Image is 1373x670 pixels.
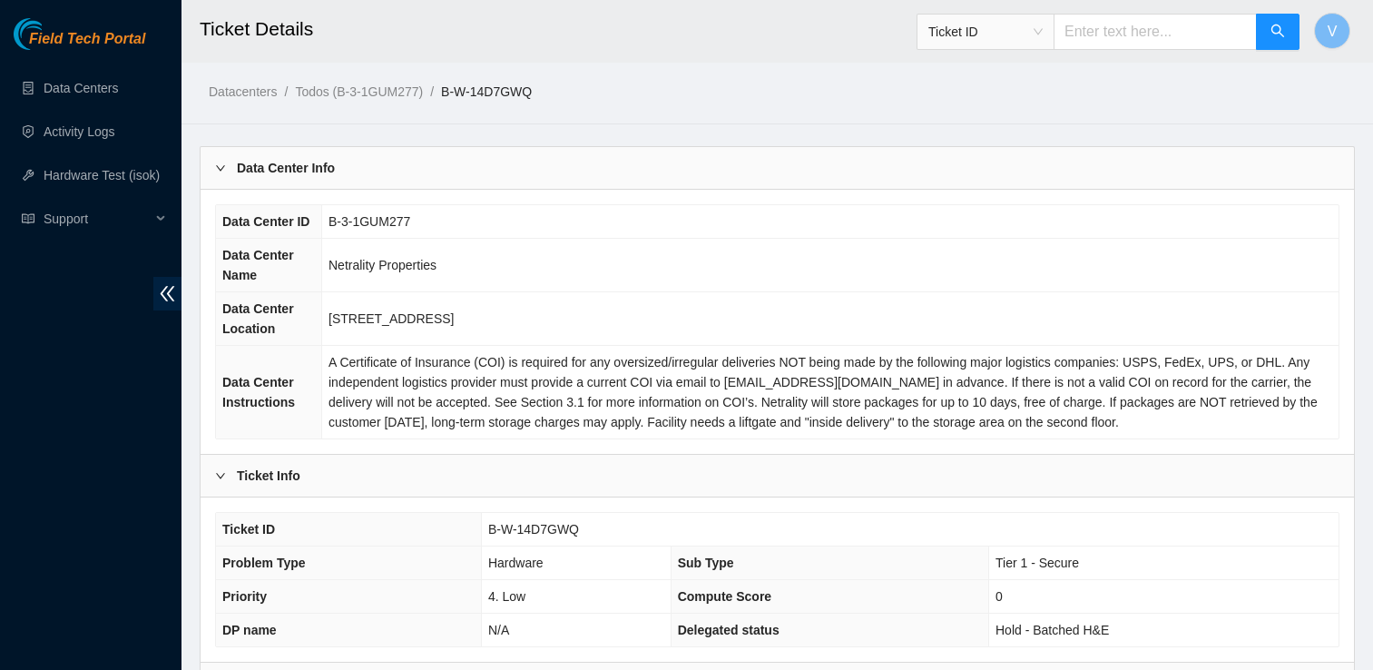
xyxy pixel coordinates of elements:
b: Ticket Info [237,466,300,486]
span: / [430,84,434,99]
button: V [1314,13,1350,49]
span: B-3-1GUM277 [329,214,410,229]
span: B-W-14D7GWQ [488,522,579,537]
span: Ticket ID [222,522,275,537]
span: Tier 1 - Secure [995,556,1079,570]
a: Data Centers [44,81,118,95]
a: B-W-14D7GWQ [441,84,532,99]
div: Ticket Info [201,455,1354,497]
div: Data Center Info [201,147,1354,189]
span: Priority [222,589,267,604]
span: 4. Low [488,589,525,604]
span: right [215,163,226,173]
button: search [1256,14,1299,50]
span: Sub Type [678,556,734,570]
img: Akamai Technologies [14,18,92,50]
span: [STREET_ADDRESS] [329,311,454,326]
span: Data Center Name [222,248,294,282]
span: Field Tech Portal [29,31,145,48]
span: Delegated status [678,623,780,637]
a: Akamai TechnologiesField Tech Portal [14,33,145,56]
span: read [22,212,34,225]
span: N/A [488,623,509,637]
b: Data Center Info [237,158,335,178]
a: Datacenters [209,84,277,99]
span: Ticket ID [928,18,1043,45]
a: Todos (B-3-1GUM277) [295,84,423,99]
span: / [284,84,288,99]
input: Enter text here... [1054,14,1257,50]
span: Netrality Properties [329,258,436,272]
span: double-left [153,277,181,310]
span: Support [44,201,151,237]
span: Compute Score [678,589,771,604]
span: Data Center Location [222,301,294,336]
a: Hardware Test (isok) [44,168,160,182]
span: Hold - Batched H&E [995,623,1109,637]
span: Data Center ID [222,214,309,229]
span: Problem Type [222,556,306,570]
span: Data Center Instructions [222,375,295,409]
span: V [1328,20,1338,43]
span: A Certificate of Insurance (COI) is required for any oversized/irregular deliveries NOT being mad... [329,355,1318,429]
span: right [215,470,226,481]
span: DP name [222,623,277,637]
span: 0 [995,589,1003,604]
span: Hardware [488,556,544,570]
a: Activity Logs [44,124,115,139]
span: search [1270,24,1285,41]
